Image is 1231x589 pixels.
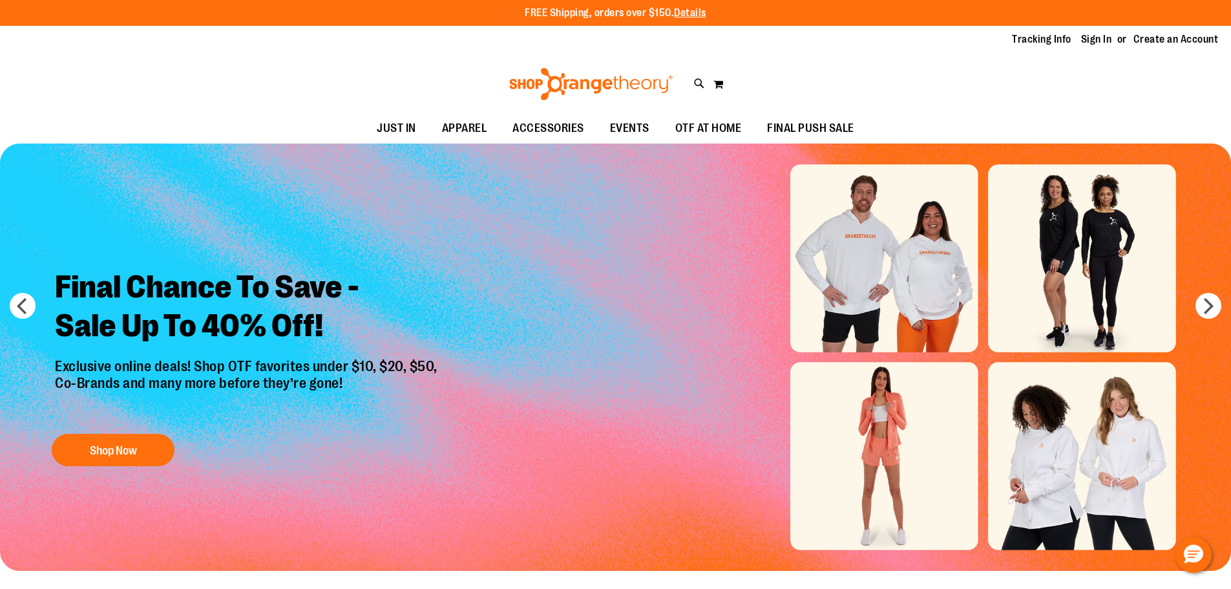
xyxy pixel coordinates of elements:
span: JUST IN [377,114,416,143]
p: Exclusive online deals! Shop OTF favorites under $10, $20, $50, Co-Brands and many more before th... [45,358,450,422]
span: FINAL PUSH SALE [767,114,854,143]
a: Tracking Info [1012,32,1071,47]
a: Final Chance To Save -Sale Up To 40% Off! Exclusive online deals! Shop OTF favorites under $10, $... [45,258,450,473]
a: Create an Account [1133,32,1219,47]
button: Hello, have a question? Let’s chat. [1175,537,1212,573]
img: Shop Orangetheory [507,68,675,100]
span: OTF AT HOME [675,114,742,143]
button: Shop Now [52,434,174,466]
button: next [1195,293,1221,319]
h2: Final Chance To Save - Sale Up To 40% Off! [45,258,450,358]
span: ACCESSORIES [512,114,584,143]
a: EVENTS [597,114,662,144]
p: FREE Shipping, orders over $150. [525,6,706,21]
a: Details [674,7,706,19]
button: prev [10,293,36,319]
a: FINAL PUSH SALE [754,114,867,144]
a: OTF AT HOME [662,114,755,144]
span: APPAREL [442,114,487,143]
a: ACCESSORIES [500,114,597,144]
a: APPAREL [429,114,500,144]
span: EVENTS [610,114,649,143]
a: Sign In [1081,32,1112,47]
a: JUST IN [364,114,429,144]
